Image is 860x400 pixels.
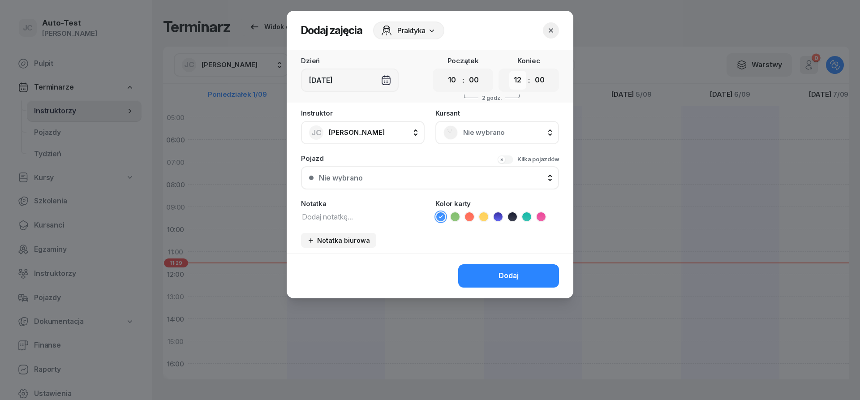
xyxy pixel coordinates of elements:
button: JC[PERSON_NAME] [301,121,425,144]
button: Dodaj [458,264,559,288]
div: Notatka biurowa [307,237,370,244]
div: Dodaj [499,270,519,282]
span: [PERSON_NAME] [329,128,385,137]
button: Nie wybrano [301,166,559,189]
div: : [528,75,530,86]
div: Nie wybrano [319,174,363,181]
button: Kilka pojazdów [497,155,559,164]
div: Kilka pojazdów [517,155,559,164]
div: : [462,75,464,86]
span: JC [311,129,322,137]
span: Praktyka [397,25,426,36]
span: Nie wybrano [463,127,551,138]
h2: Dodaj zajęcia [301,23,362,38]
button: Notatka biurowa [301,233,376,248]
